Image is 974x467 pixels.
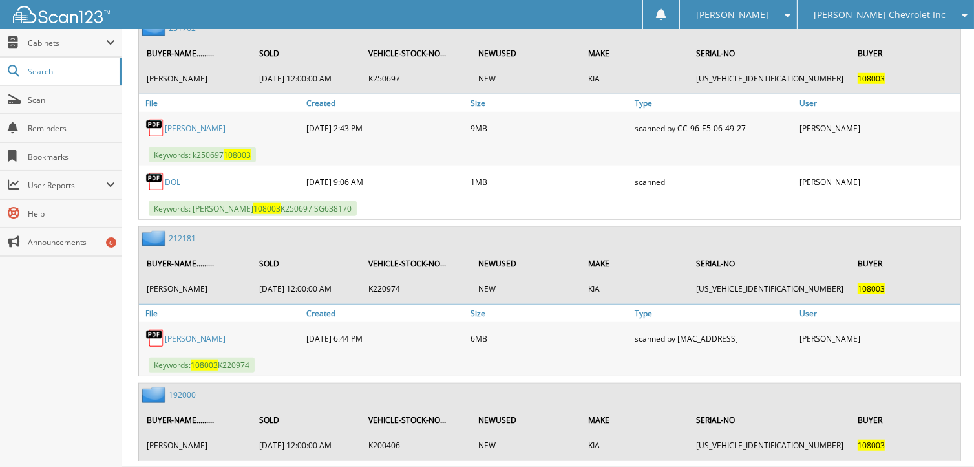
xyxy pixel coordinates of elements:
a: Size [467,94,631,112]
td: K250697 [362,68,470,89]
span: Reminders [28,123,115,134]
th: MAKE [582,250,688,277]
span: 108003 [191,360,218,371]
div: scanned by [MAC_ADDRESS] [632,325,796,351]
div: [PERSON_NAME] [796,169,960,195]
td: [DATE] 12:00:00 AM [253,435,361,456]
a: Created [303,305,467,322]
td: KIA [582,68,688,89]
span: Announcements [28,237,115,248]
div: [DATE] 2:43 PM [303,115,467,141]
th: SERIAL-NO [690,40,850,67]
span: Keywords: k250697 [149,147,256,162]
th: SERIAL-NO [690,407,850,433]
img: PDF.png [145,172,165,191]
span: 108003 [858,73,885,84]
th: NEWUSED [472,40,580,67]
a: User [796,305,960,322]
img: PDF.png [145,329,165,348]
span: 108003 [253,203,281,214]
div: [PERSON_NAME] [796,115,960,141]
th: VEHICLE-STOCK-NO... [362,250,470,277]
span: [PERSON_NAME] Chevrolet Inc [814,11,946,19]
td: NEW [472,435,580,456]
a: DOL [165,177,180,188]
a: File [139,305,303,322]
td: [PERSON_NAME] [140,68,251,89]
img: folder2.png [142,230,169,246]
a: User [796,94,960,112]
th: BUYER-NAME......... [140,40,251,67]
td: [DATE] 12:00:00 AM [253,278,361,299]
span: Scan [28,94,115,105]
th: NEWUSED [472,250,580,277]
a: [PERSON_NAME] [165,123,226,134]
td: [PERSON_NAME] [140,278,251,299]
a: Type [632,94,796,112]
span: Help [28,208,115,219]
span: Keywords: K220974 [149,358,255,373]
td: [DATE] 12:00:00 AM [253,68,361,89]
div: [DATE] 9:06 AM [303,169,467,195]
td: [US_VEHICLE_IDENTIFICATION_NUMBER] [690,68,850,89]
span: Search [28,66,113,77]
span: [PERSON_NAME] [696,11,768,19]
span: 108003 [858,283,885,294]
div: [PERSON_NAME] [796,325,960,351]
div: scanned [632,169,796,195]
span: 108003 [224,149,251,160]
th: BUYER [851,407,959,433]
div: 6MB [467,325,631,351]
th: SOLD [253,250,361,277]
td: KIA [582,435,688,456]
th: MAKE [582,40,688,67]
th: MAKE [582,407,688,433]
img: PDF.png [145,118,165,138]
img: folder2.png [142,387,169,403]
div: [DATE] 6:44 PM [303,325,467,351]
td: [US_VEHICLE_IDENTIFICATION_NUMBER] [690,278,850,299]
div: 6 [106,237,116,248]
th: VEHICLE-STOCK-NO... [362,407,470,433]
a: [PERSON_NAME] [165,333,226,344]
a: File [139,94,303,112]
a: 192000 [169,389,196,400]
span: 108003 [858,440,885,451]
th: NEWUSED [472,407,580,433]
td: KIA [582,278,688,299]
a: 212181 [169,233,196,244]
td: [PERSON_NAME] [140,435,251,456]
a: Type [632,305,796,322]
th: SERIAL-NO [690,250,850,277]
span: Keywords: [PERSON_NAME] K250697 SG638170 [149,201,357,216]
th: BUYER [851,40,959,67]
th: BUYER-NAME......... [140,407,251,433]
th: BUYER [851,250,959,277]
td: K200406 [362,435,470,456]
th: VEHICLE-STOCK-NO... [362,40,470,67]
span: Cabinets [28,38,106,49]
div: 9MB [467,115,631,141]
div: 1MB [467,169,631,195]
div: scanned by CC-96-E5-06-49-27 [632,115,796,141]
td: NEW [472,68,580,89]
a: Size [467,305,631,322]
span: Bookmarks [28,151,115,162]
td: NEW [472,278,580,299]
td: [US_VEHICLE_IDENTIFICATION_NUMBER] [690,435,850,456]
td: K220974 [362,278,470,299]
span: User Reports [28,180,106,191]
th: SOLD [253,40,361,67]
img: scan123-logo-white.svg [13,6,110,23]
th: BUYER-NAME......... [140,250,251,277]
th: SOLD [253,407,361,433]
a: Created [303,94,467,112]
